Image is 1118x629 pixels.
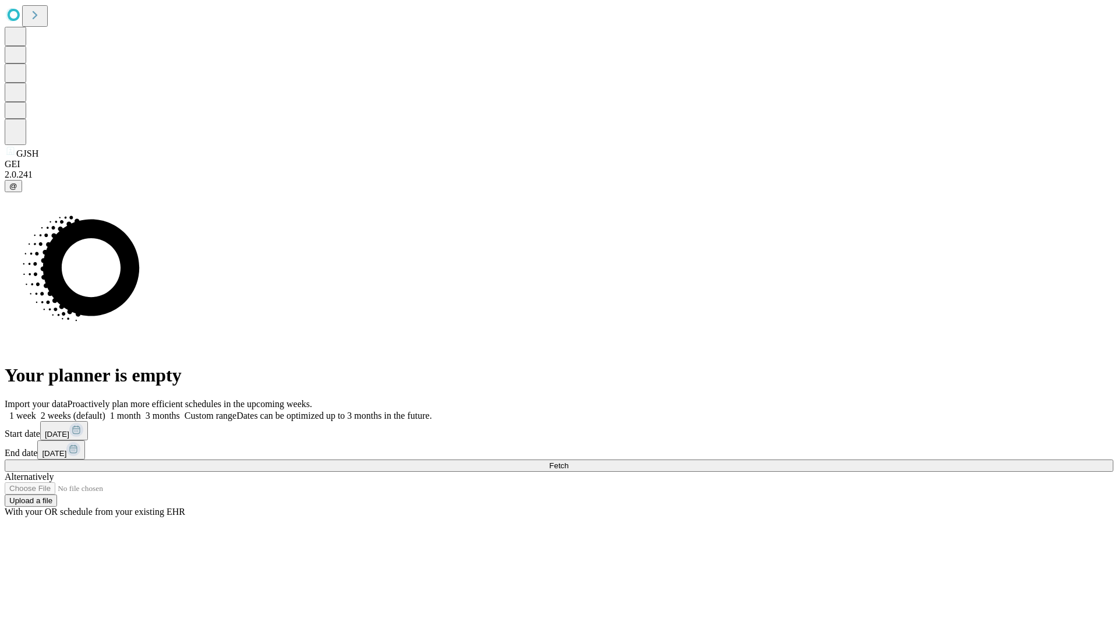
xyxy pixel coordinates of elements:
span: [DATE] [45,430,69,439]
span: Import your data [5,399,68,409]
span: With your OR schedule from your existing EHR [5,507,185,517]
button: [DATE] [37,440,85,460]
span: Alternatively [5,472,54,482]
span: 3 months [146,411,180,420]
div: Start date [5,421,1113,440]
span: Custom range [185,411,236,420]
span: [DATE] [42,449,66,458]
div: GEI [5,159,1113,169]
span: Fetch [549,461,568,470]
span: Proactively plan more efficient schedules in the upcoming weeks. [68,399,312,409]
span: 1 month [110,411,141,420]
button: Upload a file [5,494,57,507]
span: 1 week [9,411,36,420]
h1: Your planner is empty [5,365,1113,386]
button: Fetch [5,460,1113,472]
div: 2.0.241 [5,169,1113,180]
span: @ [9,182,17,190]
button: @ [5,180,22,192]
span: GJSH [16,149,38,158]
span: 2 weeks (default) [41,411,105,420]
div: End date [5,440,1113,460]
span: Dates can be optimized up to 3 months in the future. [236,411,431,420]
button: [DATE] [40,421,88,440]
